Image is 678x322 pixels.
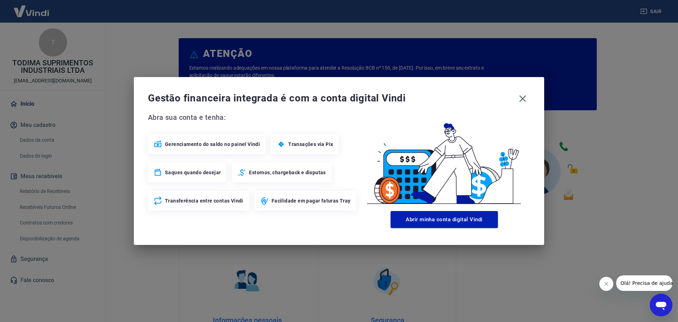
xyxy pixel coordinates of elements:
[148,112,358,123] span: Abra sua conta e tenha:
[165,169,221,176] span: Saques quando desejar
[249,169,326,176] span: Estornos, chargeback e disputas
[165,141,260,148] span: Gerenciamento do saldo no painel Vindi
[148,91,515,105] span: Gestão financeira integrada é com a conta digital Vindi
[288,141,333,148] span: Transações via Pix
[599,277,613,291] iframe: Fechar mensagem
[358,112,530,208] img: Good Billing
[616,275,672,291] iframe: Mensagem da empresa
[4,5,59,11] span: Olá! Precisa de ajuda?
[272,197,351,204] span: Facilidade em pagar faturas Tray
[165,197,243,204] span: Transferência entre contas Vindi
[391,211,498,228] button: Abrir minha conta digital Vindi
[650,294,672,316] iframe: Botão para abrir a janela de mensagens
